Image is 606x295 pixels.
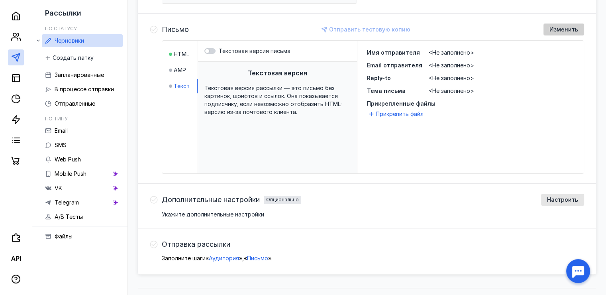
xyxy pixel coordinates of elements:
a: Web Push [42,153,123,166]
span: AMP [174,66,186,74]
h5: По статусу [45,26,77,31]
span: VK [55,185,62,191]
span: Текстовая версия [248,68,307,78]
span: SMS [55,142,67,148]
button: Настроить [541,194,584,206]
h4: Дополнительные настройкиОпционально [162,196,301,204]
a: A/B Тесты [42,210,123,223]
span: Текстовая версия письма [219,47,290,54]
span: <Не заполнено> [429,62,474,69]
span: Reply-to [367,75,391,81]
span: Письмо [247,255,268,262]
button: Аудитория [209,254,239,262]
span: Mobile Push [55,170,86,177]
span: Telegram [55,199,79,206]
span: Настроить [547,197,578,203]
span: Email отправителя [367,62,422,69]
a: Email [42,124,123,137]
a: VK [42,182,123,195]
button: Прикрепить файл [367,109,427,119]
span: Email [55,127,68,134]
span: HTML [174,50,189,58]
span: Прикрепить файл [376,110,424,118]
a: Запланированные [42,69,123,81]
span: <Не заполнено> [429,49,474,56]
span: <Не заполнено> [429,75,474,81]
span: Изменить [549,26,578,33]
span: A/B Тесты [55,213,83,220]
span: Рассылки [45,9,81,17]
h5: По типу [45,116,68,122]
a: В процессе отправки [42,83,123,96]
p: Заполните шаги « » , « » . [162,254,584,262]
a: Mobile Push [42,167,123,180]
span: Прикрепленные файлы [367,100,574,108]
span: Текстовая версия рассылки — это письмо без картинок, шрифтов и ссылок. Она показывается подписчик... [204,85,343,115]
button: Изменить [543,24,584,35]
span: В процессе отправки [55,86,114,92]
button: Создать папку [42,52,98,64]
a: Отправленные [42,97,123,110]
span: Текст [174,82,190,90]
span: <Не заполнено> [429,87,474,94]
span: Web Push [55,156,81,163]
span: Создать папку [53,55,94,61]
a: Черновики [42,34,123,47]
a: Файлы [42,230,123,243]
span: Имя отправителя [367,49,420,56]
a: SMS [42,139,123,151]
span: Укажите дополнительные настройки [162,211,264,218]
span: Файлы [55,233,73,240]
button: Письмо [247,254,268,262]
a: Telegram [42,196,123,209]
span: Дополнительные настройки [162,196,260,204]
span: Запланированные [55,71,104,78]
span: Тема письма [367,87,406,94]
span: Аудитория [209,255,239,262]
div: Опционально [266,197,299,202]
span: Черновики [55,37,84,44]
span: Отправленные [55,100,95,107]
h4: Отправка рассылки [162,240,230,248]
h4: Письмо [162,26,189,33]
